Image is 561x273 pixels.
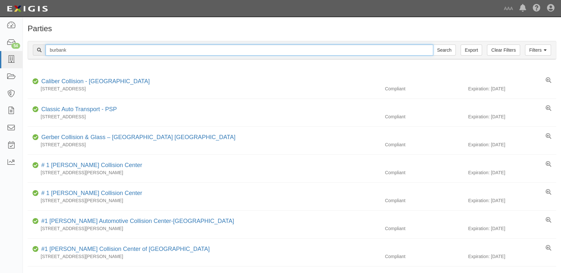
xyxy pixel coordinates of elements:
i: Compliant [33,191,39,196]
div: Expiration: [DATE] [468,169,556,176]
a: # 1 [PERSON_NAME] Collision Center [41,162,142,168]
div: Compliant [380,85,468,92]
i: Compliant [33,79,39,84]
input: Search [433,45,456,56]
a: # 1 [PERSON_NAME] Collision Center [41,190,142,196]
a: #1 [PERSON_NAME] Automotive Collision Center-[GEOGRAPHIC_DATA] [41,218,234,224]
i: Compliant [33,219,39,224]
a: Gerber Collision & Glass – [GEOGRAPHIC_DATA] [GEOGRAPHIC_DATA] [41,134,235,140]
img: logo-5460c22ac91f19d4615b14bd174203de0afe785f0fc80cf4dbbc73dc1793850b.png [5,3,50,15]
i: Compliant [33,247,39,252]
a: #1 [PERSON_NAME] Collision Center of [GEOGRAPHIC_DATA] [41,246,210,252]
a: View results summary [546,245,551,252]
a: Filters [525,45,551,56]
a: View results summary [546,133,551,140]
div: 54 [11,43,20,49]
a: Classic Auto Transport - PSP [41,106,117,112]
div: [STREET_ADDRESS][PERSON_NAME] [28,169,380,176]
div: Compliant [380,169,468,176]
div: [STREET_ADDRESS][PERSON_NAME] [28,225,380,232]
div: Caliber Collision - Gainesville [39,77,150,86]
a: Clear Filters [487,45,520,56]
div: # 1 Cochran Collision Center [39,189,142,198]
div: # 1 Cochran Collision Center [39,161,142,170]
a: View results summary [546,105,551,112]
div: Expiration: [DATE] [468,85,556,92]
a: View results summary [546,189,551,196]
i: Compliant [33,163,39,168]
div: Expiration: [DATE] [468,253,556,260]
div: Expiration: [DATE] [468,197,556,204]
div: Compliant [380,225,468,232]
a: Caliber Collision - [GEOGRAPHIC_DATA] [41,78,150,84]
a: View results summary [546,217,551,224]
div: Gerber Collision & Glass – Houston Brighton [39,133,235,142]
div: Expiration: [DATE] [468,113,556,120]
a: AAA [501,2,516,15]
div: Expiration: [DATE] [468,141,556,148]
div: Compliant [380,113,468,120]
div: Compliant [380,141,468,148]
div: Compliant [380,253,468,260]
div: #1 Cochran Collision Center of Greensburg [39,245,210,253]
i: Compliant [33,135,39,140]
div: #1 Cochran Automotive Collision Center-Monroeville [39,217,234,226]
div: Expiration: [DATE] [468,225,556,232]
i: Help Center - Complianz [533,5,541,12]
h1: Parties [28,24,556,33]
div: [STREET_ADDRESS] [28,141,380,148]
a: Export [461,45,482,56]
a: View results summary [546,161,551,168]
div: [STREET_ADDRESS][PERSON_NAME] [28,197,380,204]
input: Search [46,45,433,56]
div: [STREET_ADDRESS][PERSON_NAME] [28,253,380,260]
i: Compliant [33,107,39,112]
div: Classic Auto Transport - PSP [39,105,117,114]
div: Compliant [380,197,468,204]
div: [STREET_ADDRESS] [28,85,380,92]
div: [STREET_ADDRESS] [28,113,380,120]
a: View results summary [546,77,551,84]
